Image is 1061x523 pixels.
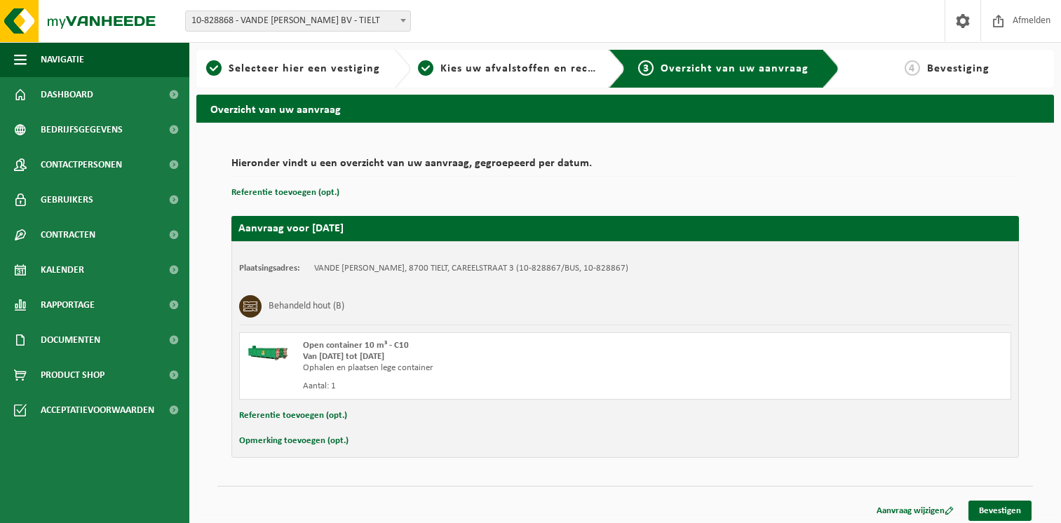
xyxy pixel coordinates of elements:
[196,95,1054,122] h2: Overzicht van uw aanvraag
[638,60,654,76] span: 3
[239,264,300,273] strong: Plaatsingsadres:
[41,322,100,358] span: Documenten
[41,217,95,252] span: Contracten
[927,63,989,74] span: Bevestiging
[440,63,633,74] span: Kies uw afvalstoffen en recipiënten
[661,63,809,74] span: Overzicht van uw aanvraag
[41,287,95,322] span: Rapportage
[303,381,682,392] div: Aantal: 1
[418,60,597,77] a: 2Kies uw afvalstoffen en recipiënten
[41,252,84,287] span: Kalender
[247,340,289,361] img: HK-XC-10-GN-00.png
[418,60,433,76] span: 2
[866,501,964,521] a: Aanvraag wijzigen
[231,158,1019,177] h2: Hieronder vindt u een overzicht van uw aanvraag, gegroepeerd per datum.
[203,60,383,77] a: 1Selecteer hier een vestiging
[239,432,349,450] button: Opmerking toevoegen (opt.)
[185,11,411,32] span: 10-828868 - VANDE VOORDE FREDERIK BV - TIELT
[303,362,682,374] div: Ophalen en plaatsen lege container
[41,182,93,217] span: Gebruikers
[41,393,154,428] span: Acceptatievoorwaarden
[905,60,920,76] span: 4
[41,358,104,393] span: Product Shop
[206,60,222,76] span: 1
[231,184,339,202] button: Referentie toevoegen (opt.)
[238,223,344,234] strong: Aanvraag voor [DATE]
[41,147,122,182] span: Contactpersonen
[269,295,344,318] h3: Behandeld hout (B)
[41,112,123,147] span: Bedrijfsgegevens
[186,11,410,31] span: 10-828868 - VANDE VOORDE FREDERIK BV - TIELT
[303,341,409,350] span: Open container 10 m³ - C10
[314,263,628,274] td: VANDE [PERSON_NAME], 8700 TIELT, CAREELSTRAAT 3 (10-828867/BUS, 10-828867)
[239,407,347,425] button: Referentie toevoegen (opt.)
[229,63,380,74] span: Selecteer hier een vestiging
[41,42,84,77] span: Navigatie
[968,501,1032,521] a: Bevestigen
[303,352,384,361] strong: Van [DATE] tot [DATE]
[41,77,93,112] span: Dashboard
